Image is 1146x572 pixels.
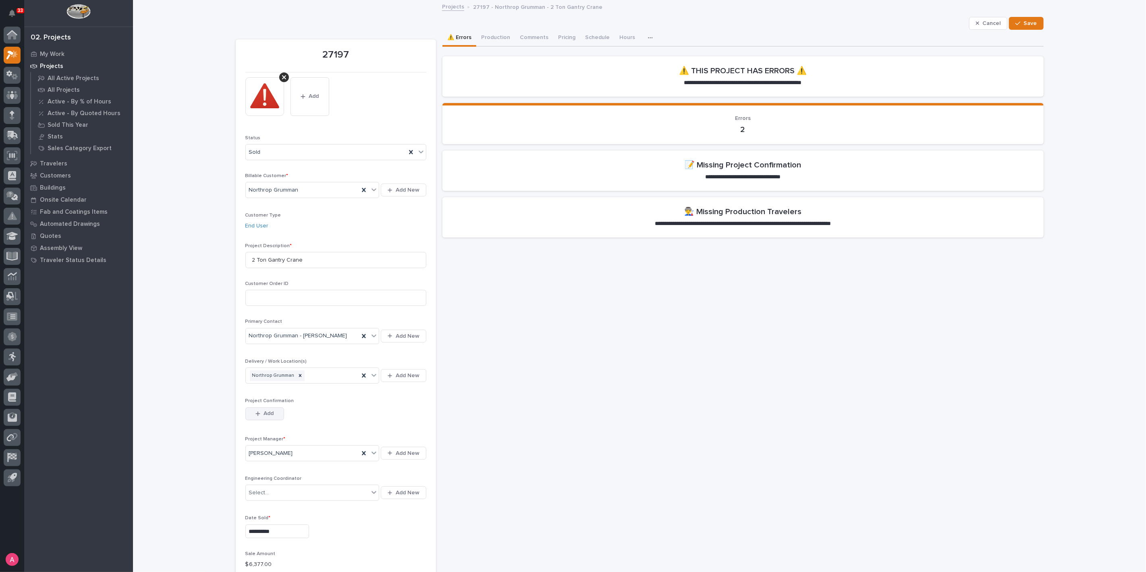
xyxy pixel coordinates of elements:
h2: 👨‍🏭 Missing Production Travelers [684,207,801,217]
p: Buildings [40,184,66,192]
a: Onsite Calendar [24,194,133,206]
p: 27197 [245,49,426,61]
p: Stats [48,133,63,140]
a: Active - By % of Hours [31,96,133,107]
span: Billable Customer [245,173,289,178]
button: Add New [381,330,426,343]
p: Assembly View [40,245,82,252]
p: 33 [18,8,23,13]
p: 2 [452,125,1034,134]
span: Northrop Grumman - [PERSON_NAME] [249,332,347,340]
a: Sold This Year [31,119,133,130]
p: Onsite Calendar [40,196,87,204]
span: Add [309,93,319,100]
span: Sold [249,148,261,157]
p: $ 6,377.00 [245,560,426,569]
span: Delivery / Work Location(s) [245,359,307,364]
button: Comments [515,30,553,47]
p: My Work [40,51,64,58]
div: Northrop Grumman [250,370,296,381]
button: Production [476,30,515,47]
h2: 📝 Missing Project Confirmation [685,160,801,170]
a: Customers [24,169,133,182]
p: Active - By % of Hours [48,98,111,105]
a: Travelers [24,157,133,169]
button: Add New [381,369,426,382]
p: Traveler Status Details [40,257,106,264]
a: Quotes [24,230,133,242]
span: Customer Order ID [245,281,289,286]
button: Save [1009,17,1043,30]
span: Add New [396,489,419,496]
button: Notifications [4,5,21,22]
span: [PERSON_NAME] [249,449,293,458]
span: Project Confirmation [245,399,294,403]
span: Date Sold [245,516,271,520]
span: Add New [396,372,419,379]
span: Primary Contact [245,319,282,324]
a: Automated Drawings [24,218,133,230]
span: Errors [735,116,751,121]
a: Sales Category Export [31,142,133,154]
img: Workspace Logo [66,4,90,19]
p: Customers [40,172,71,180]
span: Engineering Coordinator [245,476,302,481]
button: users-avatar [4,551,21,568]
p: Travelers [40,160,67,167]
span: Northrop Grumman [249,186,299,194]
a: My Work [24,48,133,60]
a: Fab and Coatings Items [24,206,133,218]
p: Sales Category Export [48,145,112,152]
p: Automated Drawings [40,221,100,228]
button: Hours [615,30,640,47]
div: Notifications33 [10,10,21,23]
span: Customer Type [245,213,281,218]
a: End User [245,222,269,230]
div: 02. Projects [31,33,71,42]
a: Buildings [24,182,133,194]
h2: ⚠️ THIS PROJECT HAS ERRORS ⚠️ [679,66,807,76]
span: Add [264,410,274,417]
p: Active - By Quoted Hours [48,110,120,117]
div: Select... [249,489,269,497]
button: Add New [381,447,426,460]
button: Add [245,407,284,420]
button: Cancel [969,17,1008,30]
span: Save [1024,20,1037,27]
span: Cancel [982,20,1001,27]
button: Add New [381,486,426,499]
a: Stats [31,131,133,142]
a: All Projects [31,84,133,95]
button: Add New [381,184,426,196]
a: Assembly View [24,242,133,254]
span: Add New [396,186,419,194]
a: Projects [442,2,464,11]
button: Add [291,77,329,116]
span: Add New [396,332,419,340]
button: ⚠️ Errors [442,30,476,47]
span: Project Manager [245,437,286,442]
p: 27197 - Northrop Grumman - 2 Ton Gantry Crane [473,2,602,11]
p: Projects [40,63,63,70]
button: Pricing [553,30,580,47]
a: Projects [24,60,133,72]
a: Traveler Status Details [24,254,133,266]
p: Fab and Coatings Items [40,209,108,216]
span: Project Description [245,244,292,248]
span: Sale Amount [245,551,276,556]
p: All Active Projects [48,75,99,82]
a: Active - By Quoted Hours [31,107,133,119]
span: Add New [396,450,419,457]
p: Sold This Year [48,122,88,129]
span: Status [245,136,261,140]
button: Schedule [580,30,615,47]
p: All Projects [48,87,80,94]
p: Quotes [40,233,61,240]
a: All Active Projects [31,72,133,84]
